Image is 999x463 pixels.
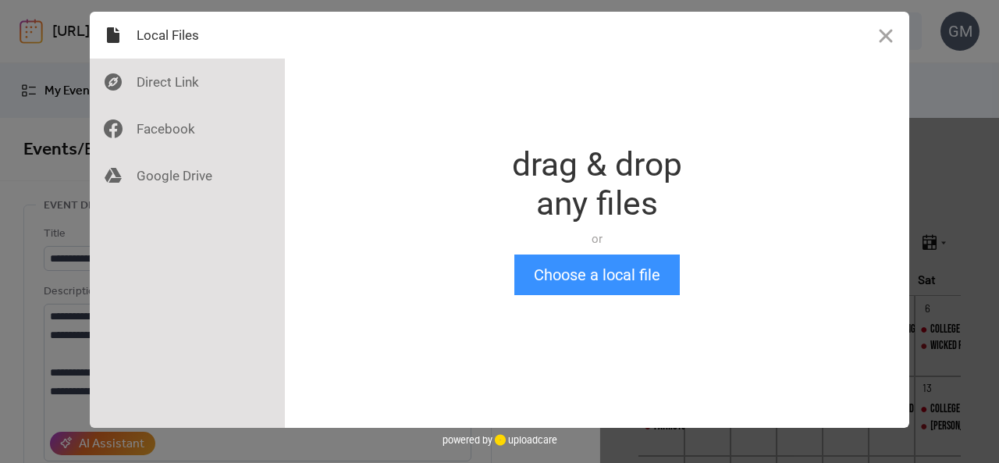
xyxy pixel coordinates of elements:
[492,434,557,446] a: uploadcare
[514,255,680,295] button: Choose a local file
[512,231,682,247] div: or
[90,12,285,59] div: Local Files
[90,59,285,105] div: Direct Link
[90,152,285,199] div: Google Drive
[90,105,285,152] div: Facebook
[862,12,909,59] button: Close
[512,145,682,223] div: drag & drop any files
[443,428,557,451] div: powered by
